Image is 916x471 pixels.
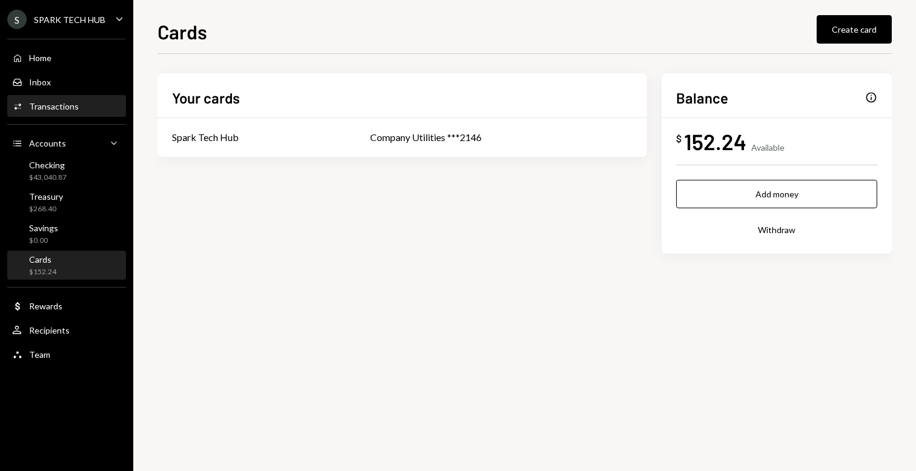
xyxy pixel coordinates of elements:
[7,319,126,341] a: Recipients
[7,295,126,317] a: Rewards
[34,15,105,25] div: SPARK TECH HUB
[7,156,126,185] a: Checking$43,040.87
[29,236,58,246] div: $0.00
[29,223,58,233] div: Savings
[7,219,126,248] a: Savings$0.00
[29,254,56,265] div: Cards
[29,77,51,87] div: Inbox
[29,191,63,202] div: Treasury
[29,173,67,183] div: $43,040.87
[817,15,892,44] button: Create card
[7,95,126,117] a: Transactions
[29,267,56,277] div: $152.24
[751,142,785,153] div: Available
[7,343,126,365] a: Team
[29,349,50,360] div: Team
[7,10,27,29] div: S
[29,53,51,63] div: Home
[172,130,239,145] div: Spark Tech Hub
[172,88,240,108] h2: Your cards
[676,180,877,208] button: Add money
[7,71,126,93] a: Inbox
[7,47,126,68] a: Home
[29,204,63,214] div: $268.40
[29,301,62,311] div: Rewards
[29,325,70,335] div: Recipients
[29,101,79,111] div: Transactions
[7,188,126,217] a: Treasury$268.40
[676,88,728,108] h2: Balance
[29,160,67,170] div: Checking
[676,133,682,145] div: $
[684,128,746,155] div: 152.24
[158,19,207,44] h1: Cards
[370,130,632,145] div: Company Utilities ***2146
[7,132,126,154] a: Accounts
[7,251,126,280] a: Cards$152.24
[29,138,66,148] div: Accounts
[676,216,877,244] button: Withdraw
